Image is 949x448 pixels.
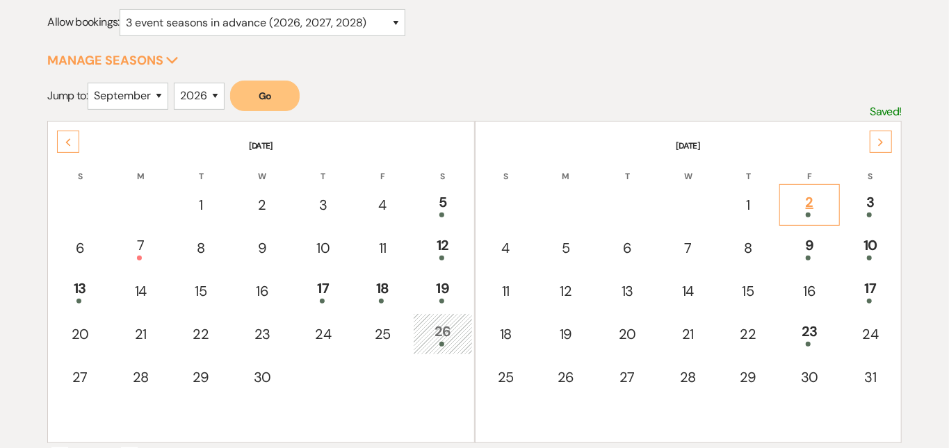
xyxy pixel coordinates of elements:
div: 8 [179,238,222,258]
th: S [841,154,900,183]
div: 24 [849,324,892,345]
th: W [659,154,717,183]
th: S [413,154,473,183]
th: F [779,154,840,183]
th: T [718,154,777,183]
div: 20 [605,324,650,345]
div: 26 [421,321,465,347]
div: 26 [544,367,587,388]
div: 28 [120,367,163,388]
div: 16 [787,281,832,301]
div: 29 [726,367,770,388]
div: 17 [849,278,892,304]
th: F [353,154,412,183]
div: 19 [544,324,587,345]
th: T [171,154,230,183]
div: 6 [605,238,650,258]
th: M [536,154,595,183]
div: 14 [667,281,710,301]
div: 3 [849,192,892,217]
div: 10 [849,235,892,260]
div: 27 [57,367,102,388]
div: 11 [485,281,528,301]
th: S [477,154,535,183]
div: 23 [240,324,285,345]
div: 10 [302,238,345,258]
div: 13 [605,281,650,301]
th: [DATE] [477,123,900,152]
div: 1 [179,194,222,215]
div: 22 [179,324,222,345]
div: 3 [302,194,345,215]
span: Allow bookings: [47,15,119,30]
div: 25 [485,367,528,388]
div: 4 [485,238,528,258]
button: Go [230,81,300,111]
div: 20 [57,324,102,345]
div: 22 [726,324,770,345]
div: 27 [605,367,650,388]
div: 11 [361,238,404,258]
th: [DATE] [49,123,472,152]
div: 5 [421,192,465,217]
div: 24 [302,324,345,345]
div: 25 [361,324,404,345]
div: 2 [240,194,285,215]
div: 4 [361,194,404,215]
th: T [294,154,352,183]
div: 30 [240,367,285,388]
div: 8 [726,238,770,258]
div: 18 [485,324,528,345]
div: 2 [787,192,832,217]
div: 9 [787,235,832,260]
div: 13 [57,278,102,304]
div: 17 [302,278,345,304]
div: 31 [849,367,892,388]
div: 7 [120,235,163,260]
div: 28 [667,367,710,388]
div: 12 [421,235,465,260]
div: 5 [544,238,587,258]
div: 21 [667,324,710,345]
div: 29 [179,367,222,388]
div: 30 [787,367,832,388]
p: Saved! [870,103,902,121]
div: 15 [179,281,222,301]
div: 6 [57,238,102,258]
th: W [232,154,293,183]
div: 1 [726,194,770,215]
div: 7 [667,238,710,258]
div: 14 [120,281,163,301]
th: M [112,154,170,183]
div: 21 [120,324,163,345]
span: Jump to: [47,88,88,103]
th: S [49,154,110,183]
div: 19 [421,278,465,304]
div: 23 [787,321,832,347]
div: 12 [544,281,587,301]
div: 9 [240,238,285,258]
div: 18 [361,278,404,304]
button: Manage Seasons [47,54,179,67]
th: T [597,154,658,183]
div: 16 [240,281,285,301]
div: 15 [726,281,770,301]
